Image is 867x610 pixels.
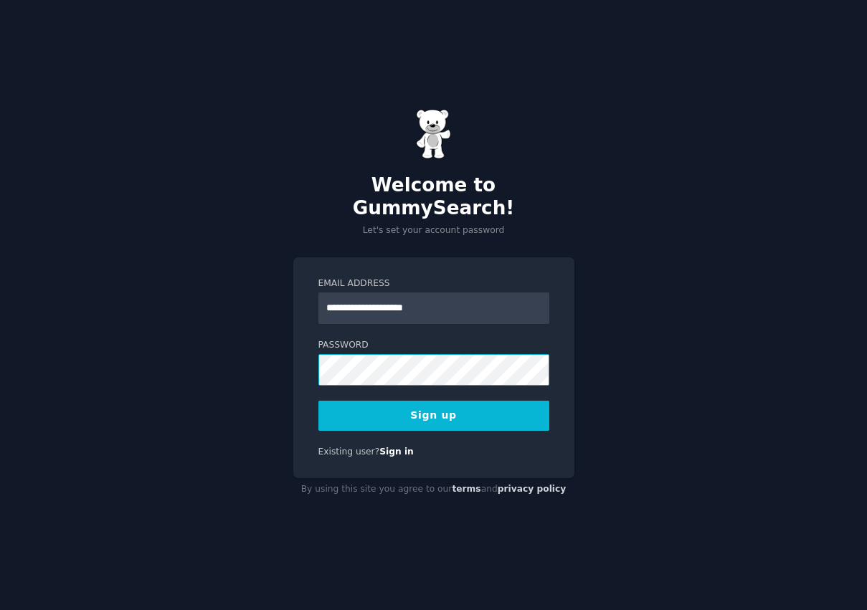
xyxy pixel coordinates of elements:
p: Let's set your account password [293,224,574,237]
button: Sign up [318,401,549,431]
div: By using this site you agree to our and [293,478,574,501]
a: terms [452,484,480,494]
label: Email Address [318,277,549,290]
a: privacy policy [498,484,567,494]
h2: Welcome to GummySearch! [293,174,574,219]
label: Password [318,339,549,352]
span: Existing user? [318,447,380,457]
a: Sign in [379,447,414,457]
img: Gummy Bear [416,109,452,159]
